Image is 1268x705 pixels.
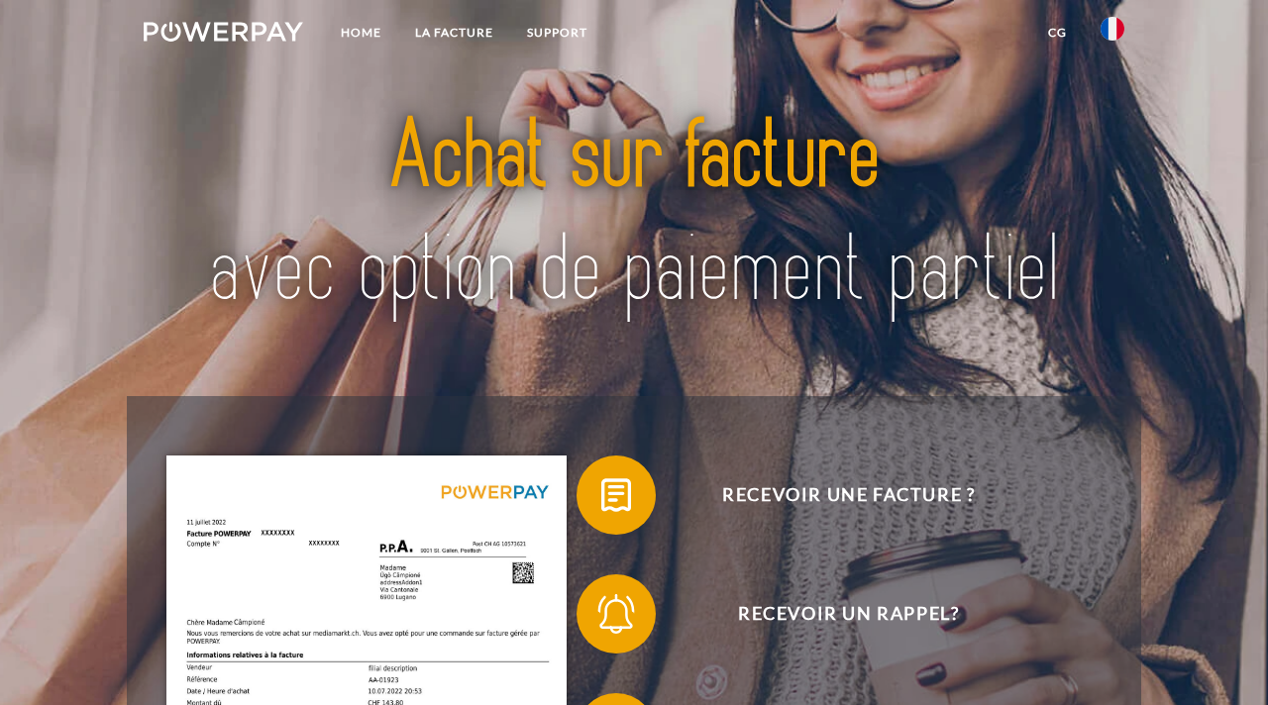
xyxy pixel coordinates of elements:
[144,22,303,42] img: logo-powerpay-white.svg
[324,15,398,50] a: Home
[510,15,604,50] a: Support
[591,589,641,639] img: qb_bell.svg
[1101,17,1124,41] img: fr
[398,15,510,50] a: LA FACTURE
[606,455,1092,535] span: Recevoir une facture ?
[192,70,1077,358] img: title-powerpay_fr.svg
[606,574,1092,654] span: Recevoir un rappel?
[1031,15,1084,50] a: CG
[577,455,1092,535] button: Recevoir une facture ?
[591,470,641,520] img: qb_bill.svg
[577,574,1092,654] button: Recevoir un rappel?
